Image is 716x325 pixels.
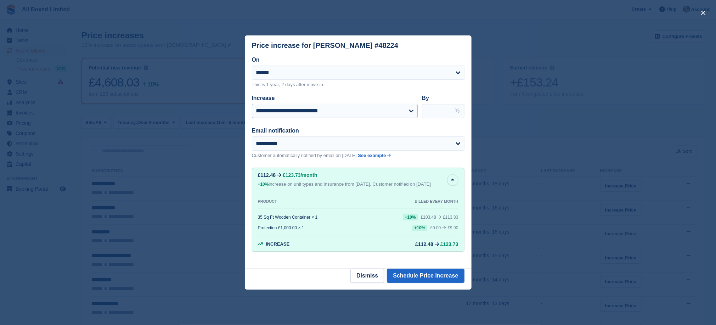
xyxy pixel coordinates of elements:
[403,214,418,220] div: +10%
[421,215,436,220] div: £103.48
[252,152,357,159] p: Customer automatically notified by email on [DATE]
[252,41,399,50] div: Price increase for [PERSON_NAME] #48224
[415,241,433,247] div: £112.48
[258,199,277,204] div: PRODUCT
[350,269,384,283] button: Dismiss
[443,215,458,220] span: £113.83
[698,7,709,18] button: close
[252,95,275,101] label: Increase
[358,153,386,158] span: See example
[258,225,304,230] div: Protection £1,000.00 × 1
[358,152,391,159] a: See example
[422,95,429,101] label: By
[412,225,427,231] div: +10%
[387,269,464,283] button: Schedule Price Increase
[430,225,441,230] div: £9.00
[258,172,276,178] div: £112.48
[266,241,289,247] span: Increase
[447,225,458,230] span: £9.90
[415,199,458,204] div: BILLED EVERY MONTH
[252,57,260,63] label: On
[283,172,301,178] span: £123.73
[258,215,318,220] div: 35 Sq Ft Wooden Container × 1
[373,181,431,187] span: Customer notified on [DATE]
[258,181,269,188] div: +10%
[252,128,299,134] label: Email notification
[440,241,458,247] span: £123.73
[258,181,372,187] span: increase on unit types and insurance from [DATE].
[252,81,464,88] p: This is 1 year, 2 days after move-in.
[301,172,317,178] span: /month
